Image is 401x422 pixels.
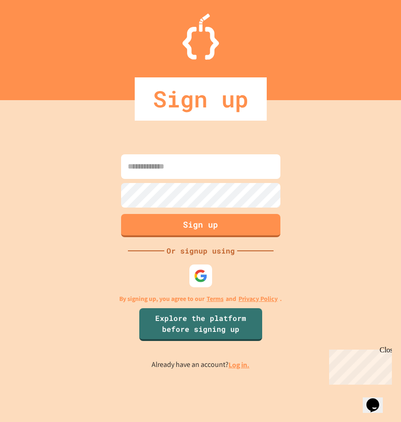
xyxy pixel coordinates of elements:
[121,214,280,237] button: Sign up
[228,360,249,370] a: Log in.
[152,359,249,371] p: Already have an account?
[139,308,262,341] a: Explore the platform before signing up
[325,346,392,385] iframe: chat widget
[164,245,237,256] div: Or signup using
[194,269,208,283] img: google-icon.svg
[135,77,267,121] div: Sign up
[239,294,278,304] a: Privacy Policy
[207,294,223,304] a: Terms
[183,14,219,60] img: Logo.svg
[4,4,63,58] div: Chat with us now!Close
[119,294,282,304] p: By signing up, you agree to our and .
[363,386,392,413] iframe: chat widget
